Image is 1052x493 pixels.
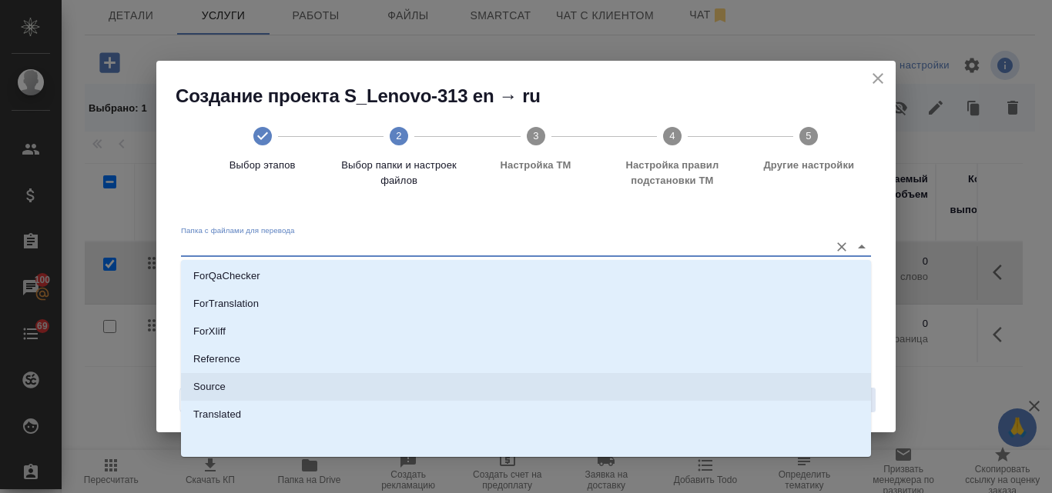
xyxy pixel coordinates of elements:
[200,158,324,173] span: Выбор этапов
[851,236,873,258] button: Close
[181,226,295,234] label: Папка с файлами для перевода
[193,379,226,395] p: Source
[669,130,675,142] text: 4
[533,130,538,142] text: 3
[179,388,229,412] button: Назад
[193,351,240,367] p: Reference
[747,158,871,173] span: Другие настройки
[337,158,461,188] span: Выбор папки и настроек файлов
[193,296,259,311] p: ForTranslation
[193,324,226,339] p: ForXliff
[396,130,401,142] text: 2
[193,407,241,422] p: Translated
[831,236,853,258] button: Очистить
[610,158,734,188] span: Настройка правил подстановки TM
[474,158,598,173] span: Настройка ТМ
[176,84,896,108] h2: Создание проекта S_Lenovo-313 en → ru
[866,67,890,90] button: close
[806,130,812,142] text: 5
[193,268,260,284] p: ForQaChecker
